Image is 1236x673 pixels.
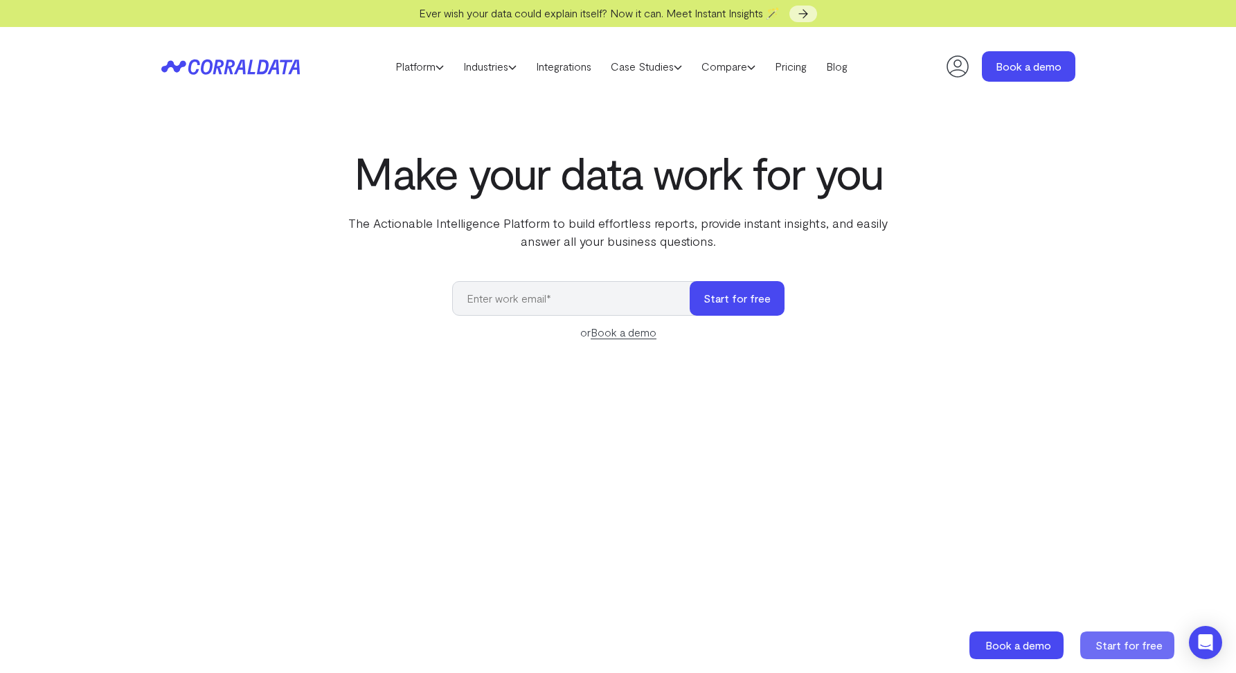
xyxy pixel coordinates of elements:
[1080,631,1177,659] a: Start for free
[692,56,765,77] a: Compare
[386,56,454,77] a: Platform
[336,214,901,250] p: The Actionable Intelligence Platform to build effortless reports, provide instant insights, and e...
[969,631,1066,659] a: Book a demo
[452,324,785,341] div: or
[419,6,780,19] span: Ever wish your data could explain itself? Now it can. Meet Instant Insights 🪄
[816,56,857,77] a: Blog
[690,281,785,316] button: Start for free
[526,56,601,77] a: Integrations
[1095,638,1163,652] span: Start for free
[454,56,526,77] a: Industries
[591,325,656,339] a: Book a demo
[336,147,901,197] h1: Make your data work for you
[982,51,1075,82] a: Book a demo
[985,638,1051,652] span: Book a demo
[601,56,692,77] a: Case Studies
[765,56,816,77] a: Pricing
[1189,626,1222,659] div: Open Intercom Messenger
[452,281,704,316] input: Enter work email*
